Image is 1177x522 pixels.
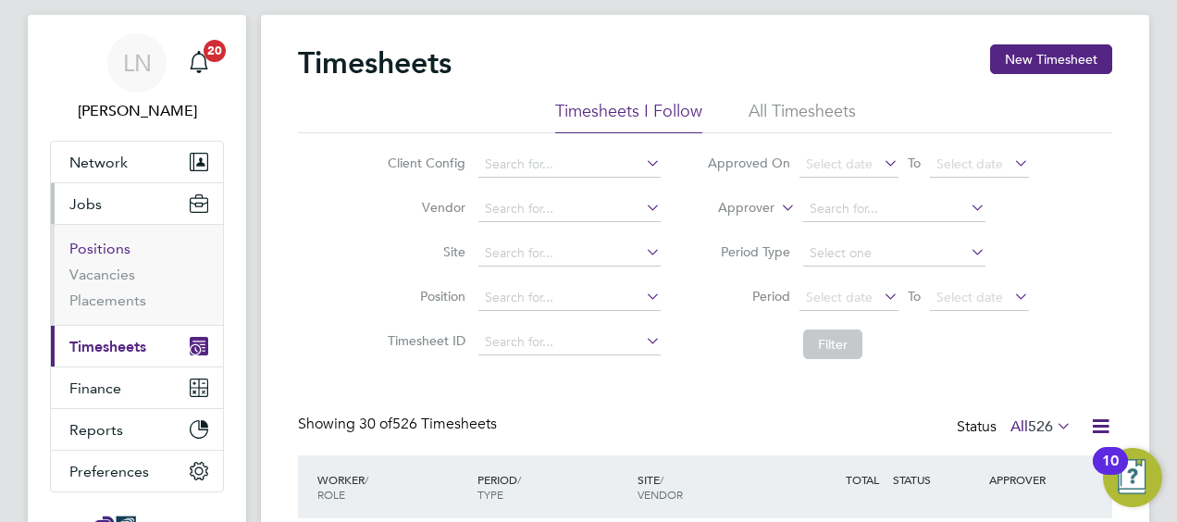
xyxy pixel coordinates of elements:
input: Search for... [478,241,661,267]
label: Period [707,288,790,304]
button: Reports [51,409,223,450]
span: Select date [936,289,1003,305]
span: Preferences [69,463,149,480]
span: Select date [936,155,1003,172]
div: SITE [633,463,793,511]
span: To [902,284,926,308]
label: Approved On [707,155,790,171]
div: APPROVER [985,463,1081,496]
input: Search for... [803,196,985,222]
span: Select date [806,155,873,172]
span: TOTAL [846,472,879,487]
button: Jobs [51,183,223,224]
label: All [1010,417,1072,436]
label: Site [382,243,465,260]
span: Finance [69,379,121,397]
a: Positions [69,240,130,257]
li: Timesheets I Follow [555,100,702,133]
button: Network [51,142,223,182]
span: / [365,472,368,487]
span: / [517,472,521,487]
span: Select date [806,289,873,305]
h2: Timesheets [298,44,452,81]
button: Timesheets [51,326,223,367]
input: Search for... [478,285,661,311]
label: Timesheet ID [382,332,465,349]
button: Filter [803,329,862,359]
span: 20 [204,40,226,62]
a: Vacancies [69,266,135,283]
span: TYPE [477,487,503,502]
div: PERIOD [473,463,633,511]
div: Jobs [51,224,223,325]
div: Showing [298,415,501,434]
button: New Timesheet [990,44,1112,74]
span: / [660,472,663,487]
span: ROLE [317,487,345,502]
a: 20 [180,33,217,93]
span: 30 of [359,415,392,433]
span: Timesheets [69,338,146,355]
span: 526 Timesheets [359,415,497,433]
a: LN[PERSON_NAME] [50,33,224,122]
label: Position [382,288,465,304]
label: Approver [691,199,774,217]
span: Lucy North [50,100,224,122]
span: Jobs [69,195,102,213]
span: VENDOR [638,487,683,502]
label: Vendor [382,199,465,216]
a: Placements [69,292,146,309]
span: Reports [69,421,123,439]
div: WORKER [313,463,473,511]
span: To [902,151,926,175]
button: Finance [51,367,223,408]
div: 10 [1102,461,1119,485]
label: Client Config [382,155,465,171]
button: Open Resource Center, 10 new notifications [1103,448,1162,507]
div: STATUS [888,463,985,496]
span: LN [123,51,152,75]
input: Select one [803,241,985,267]
label: Period Type [707,243,790,260]
button: Preferences [51,451,223,491]
li: All Timesheets [749,100,856,133]
span: 526 [1028,417,1053,436]
input: Search for... [478,196,661,222]
span: Network [69,154,128,171]
input: Search for... [478,152,661,178]
div: Status [957,415,1075,441]
input: Search for... [478,329,661,355]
